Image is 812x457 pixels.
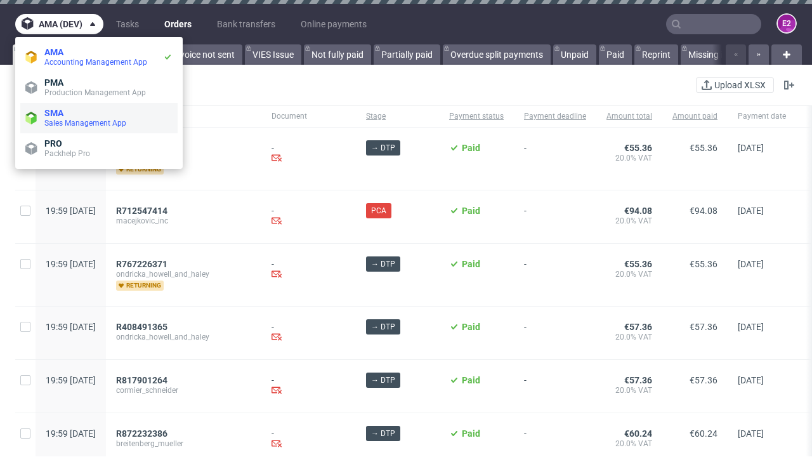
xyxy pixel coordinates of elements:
span: returning [116,164,164,175]
span: Paid [462,143,480,153]
span: Document [272,111,346,122]
span: → DTP [371,258,395,270]
span: Paid [462,322,480,332]
span: 20.0% VAT [606,216,652,226]
span: €55.36 [690,143,717,153]
span: €57.36 [690,322,717,332]
span: [DATE] [738,428,764,439]
span: [DATE] [738,143,764,153]
a: Not fully paid [304,44,371,65]
a: Missing invoice [681,44,756,65]
span: Payment status [449,111,504,122]
span: Order ID [116,111,251,122]
span: 19:59 [DATE] [46,375,96,385]
span: [DATE] [738,206,764,216]
span: PRO [44,138,62,149]
span: Packhelp Pro [44,149,90,158]
span: ondricka_howell_and_haley [116,332,251,342]
a: SMASales Management App [20,103,178,133]
a: Reprint [634,44,678,65]
span: breitenberg_mueller [116,439,251,449]
span: €55.36 [690,259,717,269]
span: Paid [462,428,480,439]
span: 19:59 [DATE] [46,428,96,439]
span: [DATE] [738,259,764,269]
span: ondricka_howell_and_haley [116,269,251,279]
a: All [13,44,49,65]
div: - [272,322,346,344]
span: [DATE] [738,322,764,332]
span: €94.08 [690,206,717,216]
div: - [272,428,346,451]
button: Upload XLSX [696,77,774,93]
div: - [272,143,346,165]
a: R767226371 [116,259,170,269]
a: Paid [599,44,632,65]
a: Bank transfers [209,14,283,34]
span: macejkovic_inc [116,216,251,226]
span: returning [116,281,164,291]
span: PMA [44,77,63,88]
figcaption: e2 [778,15,796,32]
span: R712547414 [116,206,167,216]
a: PMAProduction Management App [20,72,178,103]
a: Partially paid [374,44,440,65]
a: Invoice not sent [165,44,242,65]
span: → DTP [371,428,395,439]
span: - [524,375,586,397]
span: [DATE] [738,375,764,385]
span: Amount total [606,111,652,122]
span: Amount paid [672,111,717,122]
span: R817901264 [116,375,167,385]
span: SMA [44,108,63,118]
span: Sales Management App [44,119,126,128]
span: - [524,143,586,175]
span: PCA [371,205,386,216]
span: €57.36 [690,375,717,385]
span: €57.36 [624,322,652,332]
span: cormier_schneider [116,385,251,395]
a: R408491365 [116,322,170,332]
a: Orders [157,14,199,34]
span: €60.24 [690,428,717,439]
span: 19:59 [DATE] [46,206,96,216]
a: Online payments [293,14,374,34]
a: R872232386 [116,428,170,439]
span: Paid [462,259,480,269]
span: €60.24 [624,428,652,439]
a: PROPackhelp Pro [20,133,178,164]
span: Paid [462,206,480,216]
span: AMA [44,47,63,57]
span: Accounting Management App [44,58,147,67]
span: 19:59 [DATE] [46,322,96,332]
span: €57.36 [624,375,652,385]
span: 20.0% VAT [606,439,652,449]
span: R408491365 [116,322,167,332]
a: Unpaid [553,44,596,65]
a: Overdue split payments [443,44,551,65]
span: - [524,206,586,228]
span: - [524,322,586,344]
button: ama (dev) [15,14,103,34]
span: €55.36 [624,143,652,153]
span: 20.0% VAT [606,269,652,279]
a: Tasks [108,14,147,34]
span: → DTP [371,142,395,154]
span: Payment date [738,111,786,122]
span: Upload XLSX [712,81,768,89]
div: - [272,259,346,281]
span: - [524,428,586,451]
span: 20.0% VAT [606,385,652,395]
span: Production Management App [44,88,146,97]
span: Stage [366,111,429,122]
div: - [272,206,346,228]
a: R817901264 [116,375,170,385]
span: Payment deadline [524,111,586,122]
span: Paid [462,375,480,385]
span: cormier_schneider [116,153,251,163]
span: R872232386 [116,428,167,439]
span: €55.36 [624,259,652,269]
a: R712547414 [116,206,170,216]
span: 20.0% VAT [606,153,652,163]
span: ama (dev) [39,20,82,29]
